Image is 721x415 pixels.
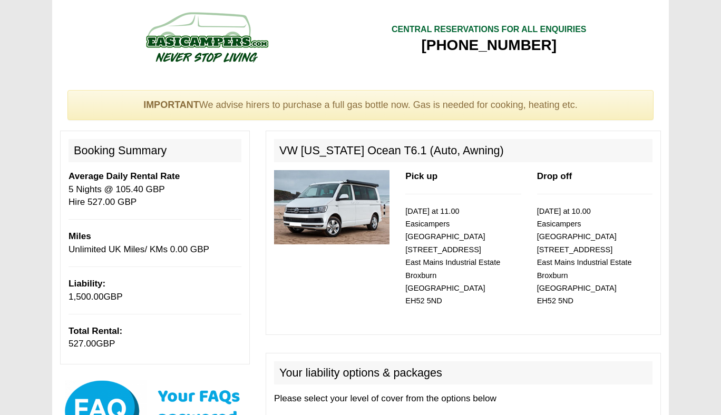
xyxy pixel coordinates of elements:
strong: IMPORTANT [143,100,199,110]
b: Total Rental: [69,326,122,336]
b: Liability: [69,279,105,289]
p: GBP [69,325,241,351]
img: 315.jpg [274,170,389,244]
div: [PHONE_NUMBER] [392,36,587,55]
b: Average Daily Rental Rate [69,171,180,181]
span: 527.00 [69,339,96,349]
p: 5 Nights @ 105.40 GBP Hire 527.00 GBP [69,170,241,209]
p: Please select your level of cover from the options below [274,392,652,405]
div: CENTRAL RESERVATIONS FOR ALL ENQUIRIES [392,24,587,36]
span: 1,500.00 [69,292,104,302]
b: Miles [69,231,91,241]
h2: Your liability options & packages [274,361,652,384]
small: [DATE] at 11.00 Easicampers [GEOGRAPHIC_DATA] [STREET_ADDRESS] East Mains Industrial Estate Broxb... [405,207,500,305]
div: We advise hirers to purchase a full gas bottle now. Gas is needed for cooking, heating etc. [67,90,654,121]
h2: VW [US_STATE] Ocean T6.1 (Auto, Awning) [274,139,652,162]
p: Unlimited UK Miles/ KMs 0.00 GBP [69,230,241,256]
b: Pick up [405,171,437,181]
small: [DATE] at 10.00 Easicampers [GEOGRAPHIC_DATA] [STREET_ADDRESS] East Mains Industrial Estate Broxb... [537,207,632,305]
b: Drop off [537,171,572,181]
p: GBP [69,278,241,303]
h2: Booking Summary [69,139,241,162]
img: campers-checkout-logo.png [106,8,307,66]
